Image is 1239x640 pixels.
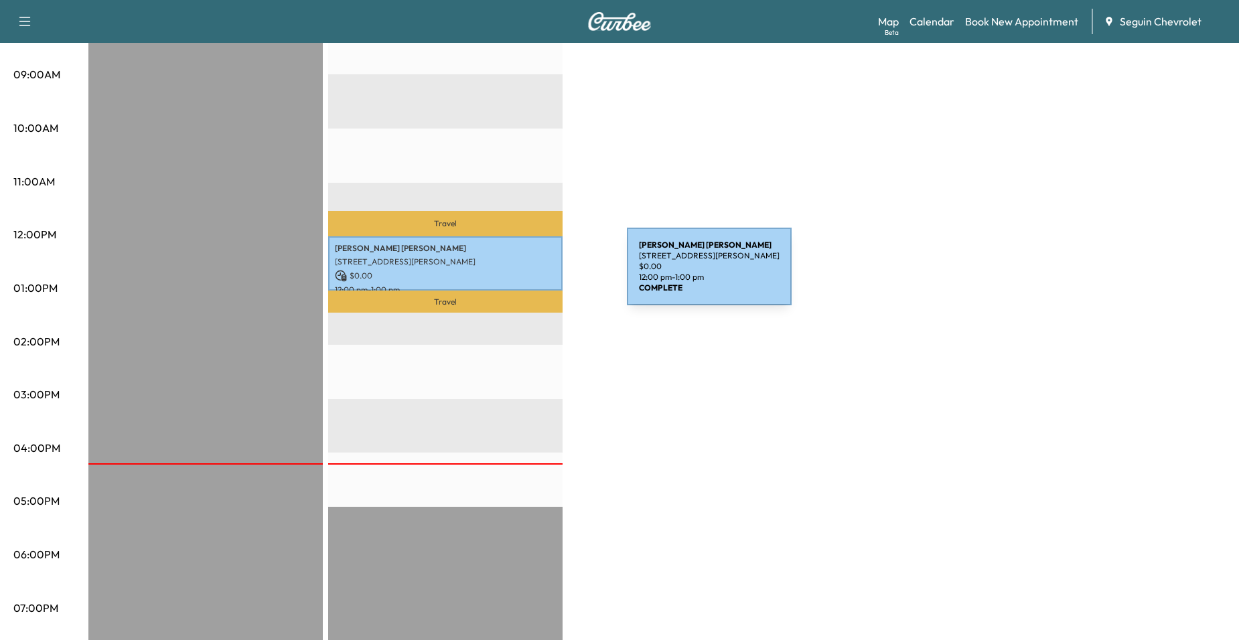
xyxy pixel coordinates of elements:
[335,270,556,282] p: $ 0.00
[13,333,60,349] p: 02:00PM
[878,13,899,29] a: MapBeta
[587,12,652,31] img: Curbee Logo
[13,386,60,402] p: 03:00PM
[909,13,954,29] a: Calendar
[13,173,55,189] p: 11:00AM
[13,226,56,242] p: 12:00PM
[13,120,58,136] p: 10:00AM
[328,211,563,236] p: Travel
[335,243,556,254] p: [PERSON_NAME] [PERSON_NAME]
[13,280,58,296] p: 01:00PM
[335,256,556,267] p: [STREET_ADDRESS][PERSON_NAME]
[335,285,556,295] p: 12:00 pm - 1:00 pm
[1120,13,1201,29] span: Seguin Chevrolet
[13,66,60,82] p: 09:00AM
[965,13,1078,29] a: Book New Appointment
[13,493,60,509] p: 05:00PM
[13,546,60,562] p: 06:00PM
[13,600,58,616] p: 07:00PM
[328,291,563,313] p: Travel
[885,27,899,37] div: Beta
[13,440,60,456] p: 04:00PM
